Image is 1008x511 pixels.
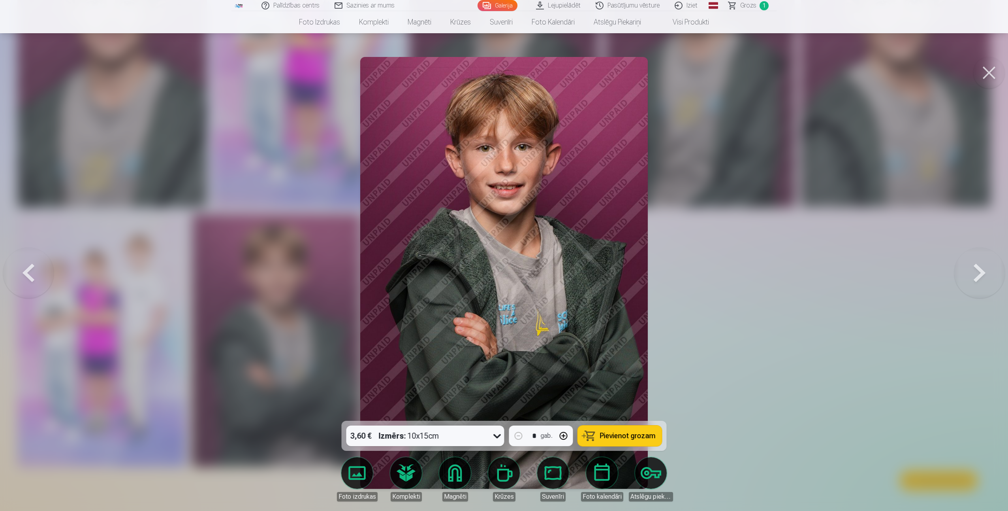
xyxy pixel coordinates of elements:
div: gab. [541,431,553,441]
span: 1 [760,1,769,10]
a: Suvenīri [480,11,522,33]
strong: Izmērs : [379,430,406,441]
a: Foto izdrukas [290,11,350,33]
a: Krūzes [441,11,480,33]
div: 3,60 € [346,426,376,446]
div: 10x15cm [379,426,439,446]
button: Pievienot grozam [578,426,662,446]
a: Magnēti [398,11,441,33]
a: Visi produkti [651,11,718,33]
span: Pievienot grozam [600,432,656,439]
img: /fa1 [235,3,243,8]
a: Komplekti [350,11,398,33]
span: Grozs [740,1,756,10]
a: Atslēgu piekariņi [584,11,651,33]
a: Foto kalendāri [522,11,584,33]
